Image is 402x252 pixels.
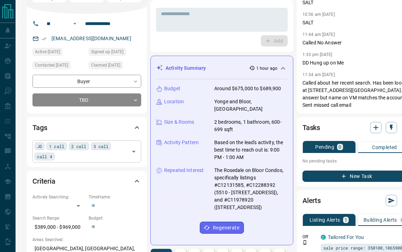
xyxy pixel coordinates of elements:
p: 11:44 am [DATE] [302,32,335,37]
p: Repeated Interest [164,167,204,174]
p: Size & Rooms [164,118,194,126]
p: Yonge and Bloor, [GEOGRAPHIC_DATA] [214,98,287,113]
svg: Push Notification Only [302,240,307,245]
span: Contacted [DATE] [35,62,68,69]
p: Search Range: [32,215,85,221]
p: 2 bedrooms, 1 bathroom, 600-699 sqft [214,118,287,133]
h2: Tags [32,122,47,133]
p: Budget: [89,215,141,221]
div: Criteria [32,173,141,190]
p: Completed [372,145,397,150]
a: [EMAIL_ADDRESS][DOMAIN_NAME] [52,36,131,41]
span: Signed up [DATE] [91,48,124,55]
p: Activity Pattern [164,139,199,146]
p: 1 [344,217,347,222]
div: Buyer [32,75,141,88]
div: Wed Jul 09 2025 [89,61,141,71]
p: 1 hour ago [256,65,277,72]
div: Tags [32,119,141,136]
p: Budget [164,85,180,92]
p: 11:34 am [DATE] [302,72,335,77]
p: Timeframe: [89,194,141,200]
div: Sat Jun 28 2025 [89,48,141,58]
h2: Tasks [302,122,320,133]
div: Thu Jul 24 2025 [32,61,85,71]
span: 1 call [49,143,64,150]
p: $389,000 - $969,000 [32,221,85,233]
span: 3 call [94,143,109,150]
p: Pending [315,145,334,149]
span: call 4 [37,153,52,160]
div: condos.ca [321,235,326,240]
p: Around $675,000 to $689,900 [214,85,281,92]
button: Regenerate [200,222,244,234]
p: 1:33 pm [DATE] [302,52,332,57]
p: Building Alerts [364,217,397,222]
div: TBD [32,93,141,106]
button: Open [129,147,139,156]
a: Tailored For You [328,234,364,240]
button: Open [71,19,79,28]
p: 0 [338,145,341,149]
div: Activity Summary1 hour ago [156,62,287,75]
svg: Email Verified [42,36,47,41]
p: Location [164,98,184,105]
span: Active [DATE] [35,48,60,55]
p: Activity Summary [166,64,206,72]
p: 10:56 am [DATE] [302,12,335,17]
p: Areas Searched: [32,236,141,243]
p: The Rosedale on Bloor Condos, specifically listings #C12131585, #C12288392 (5510 - [STREET_ADDRES... [214,167,287,211]
p: Listing Alerts [310,217,340,222]
p: Off [302,234,317,240]
span: JD [37,143,42,150]
span: 2 call [71,143,86,150]
p: Based on the lead's activity, the best time to reach out is: 9:00 PM - 1:00 AM [214,139,287,161]
h2: Alerts [302,195,321,206]
div: Thu Jul 31 2025 [32,48,85,58]
span: Claimed [DATE] [91,62,120,69]
h2: Criteria [32,176,55,187]
p: Actively Searching: [32,194,85,200]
